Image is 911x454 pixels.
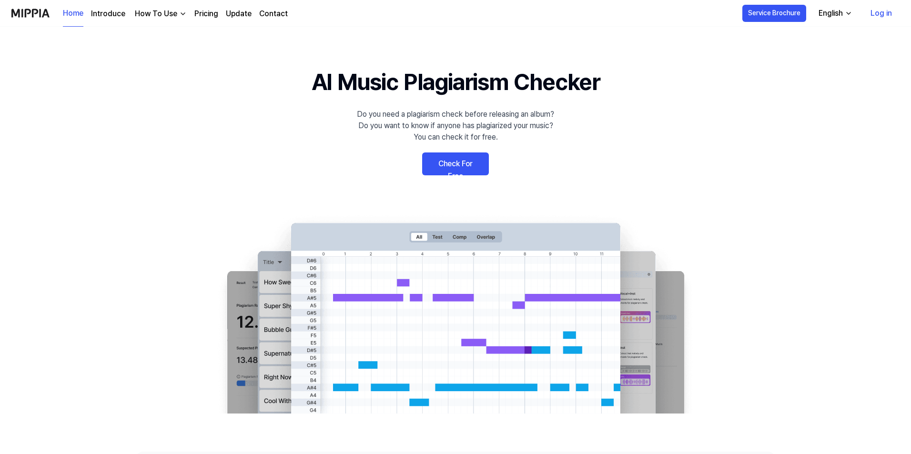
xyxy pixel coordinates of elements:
[133,8,187,20] button: How To Use
[817,8,845,19] div: English
[63,0,83,27] a: Home
[357,109,554,143] div: Do you need a plagiarism check before releasing an album? Do you want to know if anyone has plagi...
[811,4,858,23] button: English
[91,8,125,20] a: Introduce
[133,8,179,20] div: How To Use
[226,8,252,20] a: Update
[179,10,187,18] img: down
[312,65,600,99] h1: AI Music Plagiarism Checker
[259,8,288,20] a: Contact
[422,152,489,175] a: Check For Free
[208,213,703,414] img: main Image
[194,8,218,20] a: Pricing
[742,5,806,22] button: Service Brochure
